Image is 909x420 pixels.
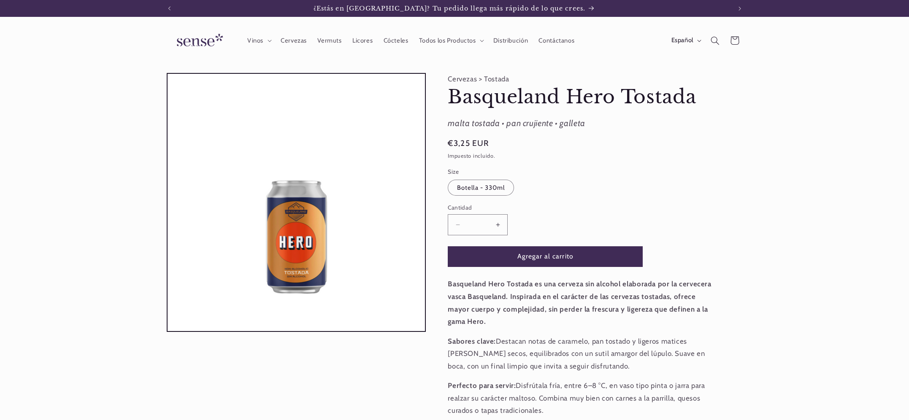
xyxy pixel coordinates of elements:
[414,31,488,50] summary: Todos los Productos
[384,37,409,45] span: Cócteles
[167,29,230,53] img: Sense
[314,5,585,12] span: ¿Estás en [GEOGRAPHIC_DATA]? Tu pedido llega más rápido de lo que crees.
[671,36,693,45] span: Español
[448,85,714,109] h1: Basqueland Hero Tostada
[448,167,460,176] legend: Size
[448,337,496,345] strong: Sabores clave:
[163,25,233,56] a: Sense
[448,381,516,390] strong: Perfecto para servir:
[281,37,307,45] span: Cervezas
[705,31,725,50] summary: Búsqueda
[448,180,514,196] label: Botella - 330ml
[378,31,414,50] a: Cócteles
[488,31,533,50] a: Distribución
[538,37,574,45] span: Contáctanos
[448,152,714,161] div: Impuesto incluido.
[448,246,643,267] button: Agregar al carrito
[448,203,643,212] label: Cantidad
[666,32,705,49] button: Español
[448,380,714,417] p: Disfrútala fría, entre 6–8 °C, en vaso tipo pinta o jarra para realzar su carácter maltoso. Combi...
[247,37,263,45] span: Vinos
[533,31,580,50] a: Contáctanos
[242,31,275,50] summary: Vinos
[448,335,714,373] p: Destacan notas de caramelo, pan tostado y ligeros matices [PERSON_NAME] secos, equilibrados con u...
[275,31,312,50] a: Cervezas
[448,280,712,326] strong: Basqueland Hero Tostada es una cerveza sin alcohol elaborada por la cervecera vasca Basqueland. I...
[493,37,528,45] span: Distribución
[312,31,347,50] a: Vermuts
[347,31,378,50] a: Licores
[448,137,489,149] span: €3,25 EUR
[167,73,426,332] media-gallery: Visor de la galería
[419,37,476,45] span: Todos los Productos
[448,116,714,131] div: malta tostada • pan crujiente • galleta
[317,37,341,45] span: Vermuts
[352,37,373,45] span: Licores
